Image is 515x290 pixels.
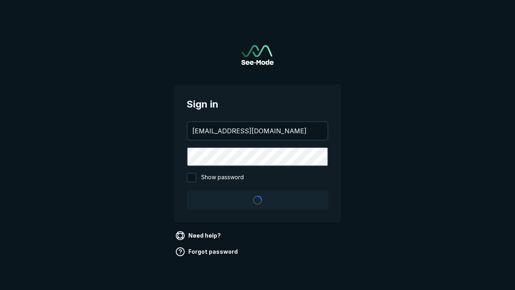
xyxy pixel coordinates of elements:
span: Sign in [187,97,328,112]
img: See-Mode Logo [241,45,274,65]
input: your@email.com [187,122,328,140]
a: Go to sign in [241,45,274,65]
a: Need help? [174,229,224,242]
span: Show password [201,173,244,182]
a: Forgot password [174,245,241,258]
